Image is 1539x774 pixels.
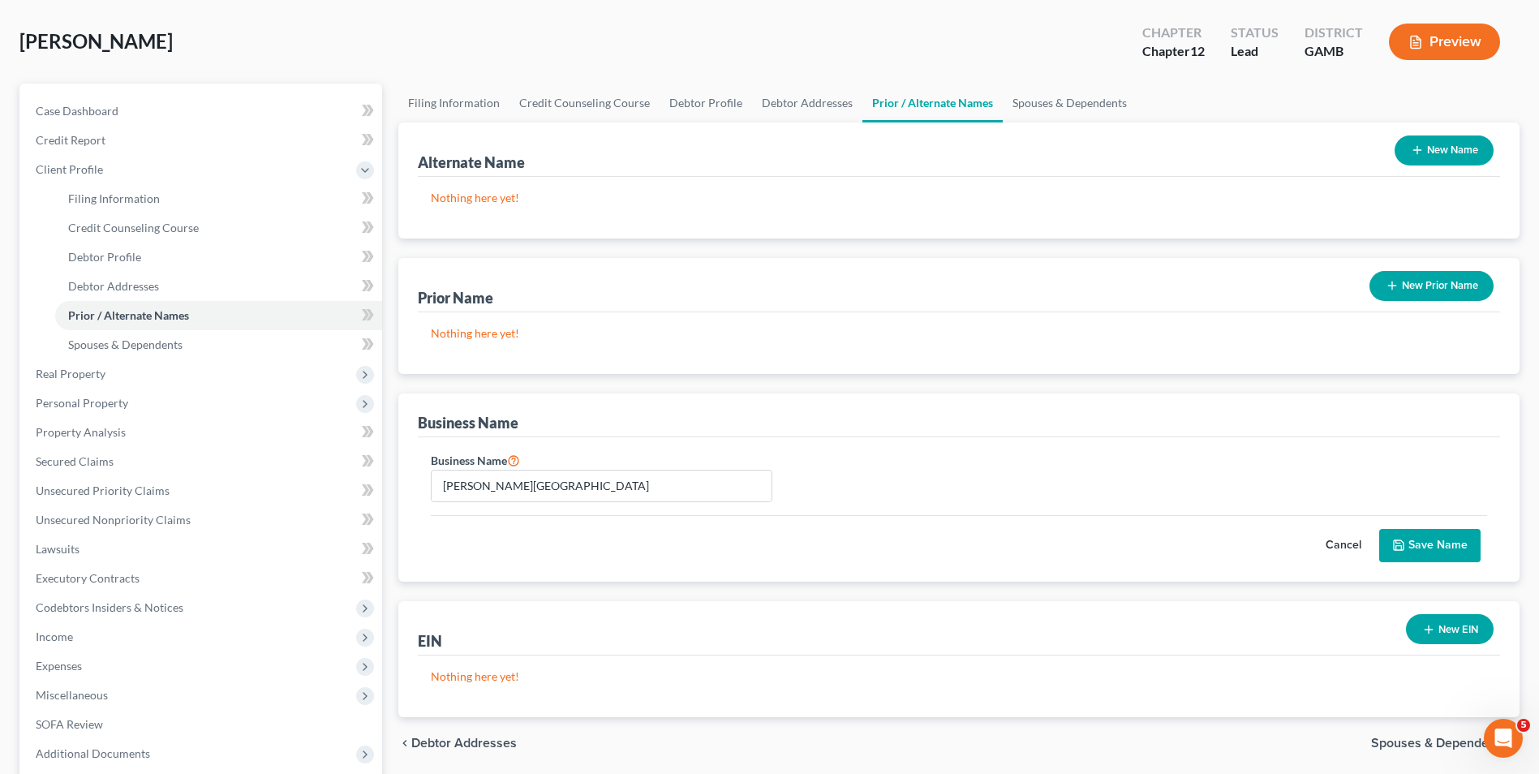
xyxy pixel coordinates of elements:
div: Chapter [1142,42,1205,61]
span: Debtor Profile [68,250,141,264]
a: Executory Contracts [23,564,382,593]
span: Codebtors Insiders & Notices [36,600,183,614]
span: Spouses & Dependents [68,338,183,351]
span: Case Dashboard [36,104,118,118]
div: Prior Name [418,288,493,307]
span: Property Analysis [36,425,126,439]
span: Executory Contracts [36,571,140,585]
a: Spouses & Dependents [1003,84,1137,123]
a: Spouses & Dependents [55,330,382,359]
span: 12 [1190,43,1205,58]
i: chevron_left [398,737,411,750]
a: Secured Claims [23,447,382,476]
span: Income [36,630,73,643]
div: GAMB [1305,42,1363,61]
a: Unsecured Priority Claims [23,476,382,505]
a: Debtor Addresses [55,272,382,301]
a: Debtor Profile [660,84,752,123]
button: Cancel [1308,530,1379,562]
label: Business Name [431,450,520,470]
span: Expenses [36,659,82,673]
button: chevron_left Debtor Addresses [398,737,517,750]
span: [PERSON_NAME] [19,29,173,53]
a: Case Dashboard [23,97,382,126]
p: Nothing here yet! [431,669,1487,685]
span: Filing Information [68,191,160,205]
button: New Prior Name [1369,271,1494,301]
div: EIN [418,631,442,651]
span: SOFA Review [36,717,103,731]
a: Debtor Addresses [752,84,862,123]
span: Personal Property [36,396,128,410]
a: Lawsuits [23,535,382,564]
a: SOFA Review [23,710,382,739]
a: Debtor Profile [55,243,382,272]
span: Debtor Addresses [68,279,159,293]
div: Alternate Name [418,153,525,172]
span: 5 [1517,719,1530,732]
a: Credit Counseling Course [509,84,660,123]
button: New Name [1395,135,1494,166]
a: Prior / Alternate Names [55,301,382,330]
span: Unsecured Nonpriority Claims [36,513,191,527]
span: Client Profile [36,162,103,176]
iframe: Intercom live chat [1484,719,1523,758]
button: Spouses & Dependents chevron_right [1371,737,1520,750]
a: Credit Counseling Course [55,213,382,243]
a: Unsecured Nonpriority Claims [23,505,382,535]
span: Miscellaneous [36,688,108,702]
p: Nothing here yet! [431,190,1487,206]
button: New EIN [1406,614,1494,644]
div: Business Name [418,413,518,432]
div: Chapter [1142,24,1205,42]
div: Status [1231,24,1279,42]
a: Credit Report [23,126,382,155]
span: Debtor Addresses [411,737,517,750]
span: Additional Documents [36,746,150,760]
a: Filing Information [398,84,509,123]
span: Credit Report [36,133,105,147]
span: Credit Counseling Course [68,221,199,234]
a: Property Analysis [23,418,382,447]
div: District [1305,24,1363,42]
div: Lead [1231,42,1279,61]
span: Spouses & Dependents [1371,737,1507,750]
p: Nothing here yet! [431,325,1487,342]
button: Preview [1389,24,1500,60]
a: Filing Information [55,184,382,213]
span: Lawsuits [36,542,80,556]
a: Prior / Alternate Names [862,84,1003,123]
button: Save Name [1379,529,1481,563]
input: Enter business name... [432,471,772,501]
span: Real Property [36,367,105,381]
span: Prior / Alternate Names [68,308,189,322]
span: Unsecured Priority Claims [36,484,170,497]
span: Secured Claims [36,454,114,468]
